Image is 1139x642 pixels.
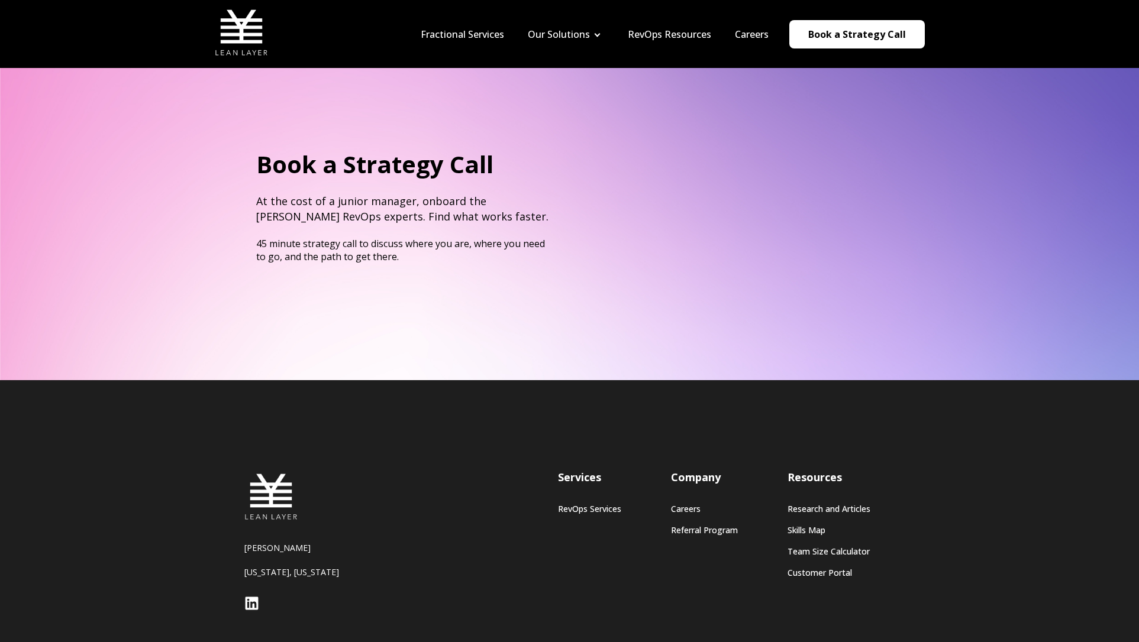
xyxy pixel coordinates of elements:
[671,525,738,535] a: Referral Program
[421,28,504,41] a: Fractional Services
[244,542,392,553] p: [PERSON_NAME]
[244,470,298,523] img: Lean Layer
[244,566,392,578] p: [US_STATE], [US_STATE]
[735,28,769,41] a: Careers
[788,504,870,514] a: Research and Articles
[788,546,870,556] a: Team Size Calculator
[788,525,870,535] a: Skills Map
[256,194,550,223] h4: At the cost of a junior manager, onboard the [PERSON_NAME] RevOps experts. Find what works faster.
[256,237,550,263] p: 45 minute strategy call to discuss where you are, where you need to go, and the path to get there.
[409,28,780,41] div: Navigation Menu
[671,504,738,514] a: Careers
[788,568,870,578] a: Customer Portal
[628,28,711,41] a: RevOps Resources
[558,504,621,514] a: RevOps Services
[558,470,621,485] h3: Services
[528,28,590,41] a: Our Solutions
[256,148,550,181] h1: Book a Strategy Call
[671,470,738,485] h3: Company
[215,6,268,59] img: Lean Layer Logo
[789,20,925,48] a: Book a Strategy Call
[788,470,870,485] h3: Resources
